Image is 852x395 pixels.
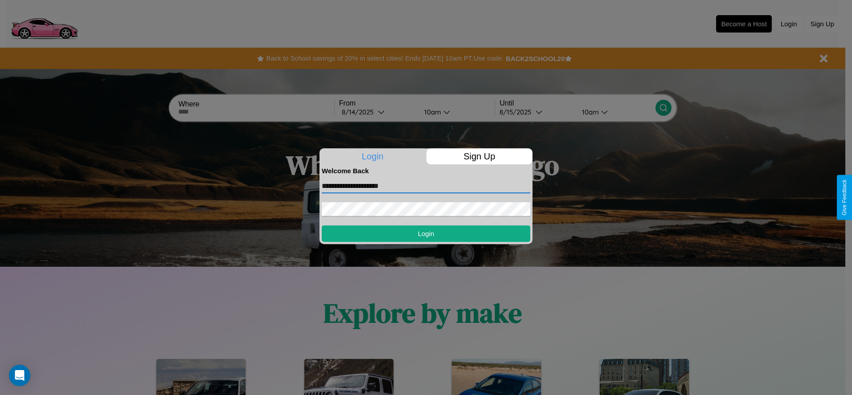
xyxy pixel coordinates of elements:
[322,225,530,242] button: Login
[9,365,30,386] div: Open Intercom Messenger
[319,148,426,164] p: Login
[841,179,848,216] div: Give Feedback
[426,148,533,164] p: Sign Up
[322,167,530,175] h4: Welcome Back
